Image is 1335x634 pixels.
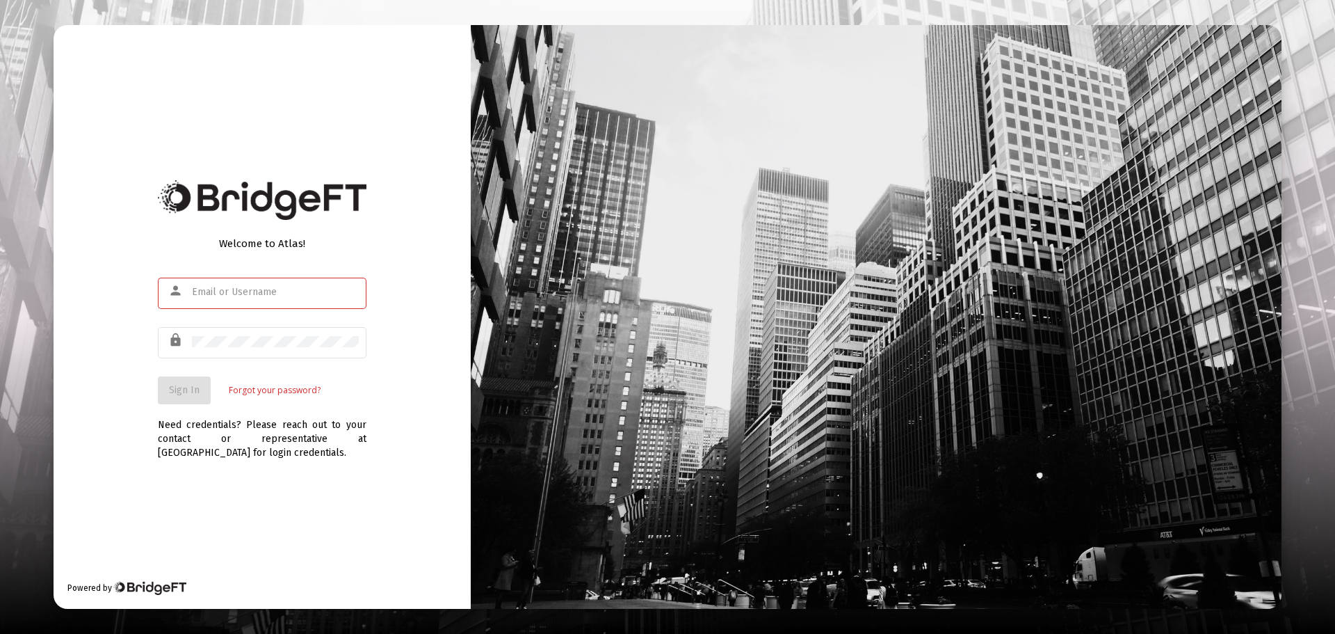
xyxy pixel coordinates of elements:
img: Bridge Financial Technology Logo [113,581,186,595]
a: Forgot your password? [229,383,321,397]
span: Sign In [169,384,200,396]
button: Sign In [158,377,211,404]
div: Need credentials? Please reach out to your contact or representative at [GEOGRAPHIC_DATA] for log... [158,404,366,460]
mat-icon: person [168,283,185,299]
div: Welcome to Atlas! [158,237,366,251]
mat-icon: lock [168,332,185,349]
input: Email or Username [192,287,359,298]
img: Bridge Financial Technology Logo [158,180,366,220]
div: Powered by [67,581,186,595]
